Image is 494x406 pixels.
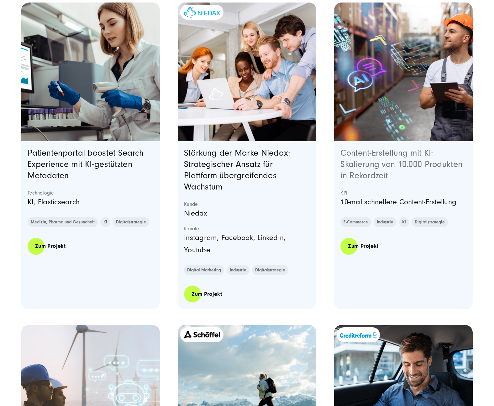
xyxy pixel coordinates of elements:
p: Instagram, Facebook, LinkedIn, Youtube [184,232,310,256]
a: KI [100,217,110,227]
img: Ein Lagerarbeiter mit weißem Shirt, grauer Latzhose und orangefarbenem Schutzhelm hält ein Tablet... [334,3,473,141]
a: Patientenportal boostet Search Experience mit KI-gestützten Metadaten [28,148,144,180]
img: Fünf junge Berufstätige sitzen lächelnd um einen Laptop herum und arbeiten in einer modernen Büro... [178,3,316,141]
article: Blog post summary: Wie KI die Search Experience auf einem Patientenportal revolutionierte [21,3,160,309]
strong: Kanäle [184,226,310,232]
strong: KPI [340,190,466,196]
a: Featured image: Fünf junge Berufstätige sitzen lächelnd um einen Laptop herum und arbeiten in ein... [178,3,316,141]
a: Digitalstrategie [252,265,288,275]
a: Industrie [227,265,250,275]
a: Featured image: Die Person im weißen Labormantel arbeitet in einem Labor und hält ein Röhrchen mi... [21,3,160,141]
a: Zum Projekt [28,237,73,255]
a: Industrie [374,217,397,227]
a: Digitalstrategie [113,217,149,227]
article: Blog post summary: Stärkung der Marke Niedax: Strategie für plattformübergreifendes Wachstum [178,3,316,309]
a: Content-Erstellung mit KI: Skalierung von 10.000 Produkten in Rekordzeit [340,148,462,180]
a: Stärkung der Marke Niedax: Strategischer Ansatz für Plattform-übergreifendes Wachstum [184,148,290,192]
img: Schöffel-Logo [183,331,220,339]
a: E-Commerce [340,217,371,227]
article: Blog post summary: KI revolutioniert Content-Erstellung bei führendem Einzelhändler [334,3,473,309]
a: Digital Marketing [184,265,224,275]
a: KI [399,217,409,227]
a: Digitalstrategie [412,217,448,227]
p: KI, Elasticsearch [28,196,154,208]
strong: Kunde [184,201,310,207]
a: Zum Projekt [340,237,386,255]
a: Featured image: Ein Lagerarbeiter mit weißem Shirt, grauer Latzhose und orangefarbenem Schutzhelm... [334,3,473,141]
strong: Technologie [28,190,154,196]
a: Zum Projekt [184,285,229,303]
img: Kundenlogo Creditreform blau - Digitalagentur SUNZINET [340,332,377,337]
img: Niedax Logo [183,7,220,18]
a: Medizin, Pharma und Gesundheit [28,217,98,227]
p: Niedax [184,207,310,219]
img: Die Person im weißen Labormantel arbeitet in einem Labor und hält ein Röhrchen mit einer Probe in... [21,3,160,141]
p: 10-mal schnellere Content-Erstellung [340,196,466,208]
